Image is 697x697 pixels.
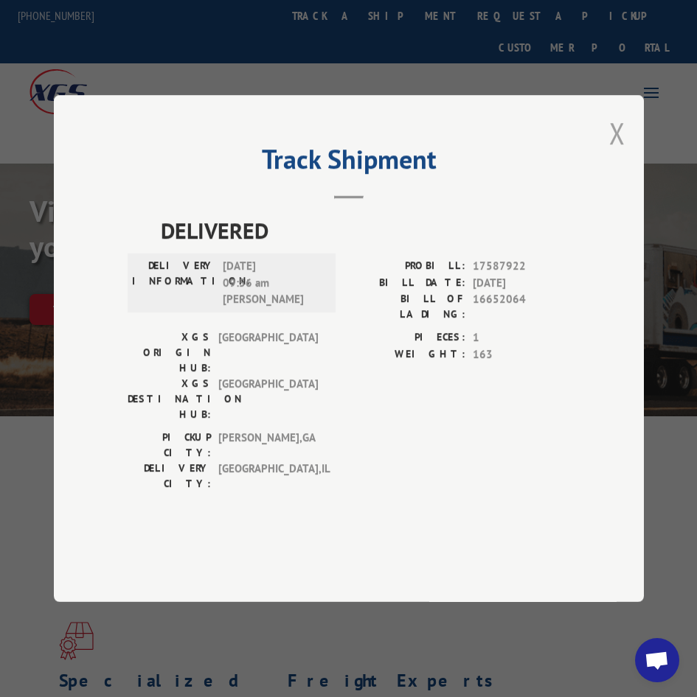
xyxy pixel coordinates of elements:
label: WEIGHT: [349,346,465,363]
span: [DATE] 09:56 am [PERSON_NAME] [223,258,322,308]
span: 163 [473,346,570,363]
label: PROBILL: [349,258,465,275]
span: 1 [473,329,570,346]
span: [DATE] [473,275,570,292]
label: DELIVERY INFORMATION: [132,258,215,308]
span: [GEOGRAPHIC_DATA] [218,376,318,422]
span: DELIVERED [161,214,570,247]
label: BILL OF LADING: [349,291,465,322]
span: 17587922 [473,258,570,275]
label: PICKUP CITY: [128,430,211,460]
span: 16652064 [473,291,570,322]
label: DELIVERY CITY: [128,460,211,491]
h2: Track Shipment [128,149,570,177]
span: [PERSON_NAME] , GA [218,430,318,460]
label: XGS ORIGIN HUB: [128,329,211,376]
label: BILL DATE: [349,275,465,292]
a: Open chat [635,638,679,682]
label: PIECES: [349,329,465,346]
label: XGS DESTINATION HUB: [128,376,211,422]
span: [GEOGRAPHIC_DATA] [218,329,318,376]
span: [GEOGRAPHIC_DATA] , IL [218,460,318,491]
button: Close modal [609,113,625,153]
